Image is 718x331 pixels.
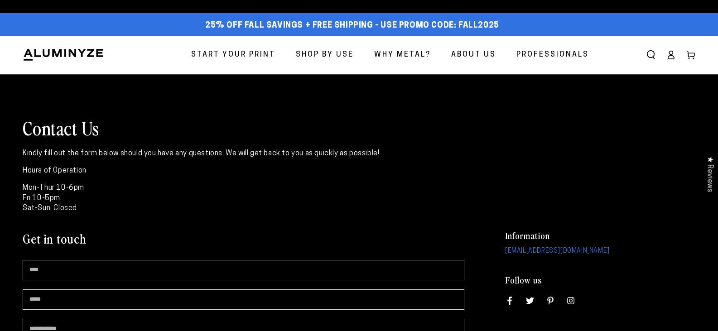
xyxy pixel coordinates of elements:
[23,149,594,158] p: Kindly fill out the form below should you have any questions. We will get back to you as quickly ...
[374,48,431,62] span: Why Metal?
[444,43,503,67] a: About Us
[191,48,275,62] span: Start Your Print
[505,230,695,241] h3: Information
[641,45,661,65] summary: Search our site
[505,274,695,285] h3: Follow us
[367,43,438,67] a: Why Metal?
[23,116,695,139] h2: Contact Us
[23,167,87,174] strong: Hours of Operation
[451,48,496,62] span: About Us
[23,48,104,62] img: Aluminyze
[205,21,499,31] span: 25% off FALL Savings + Free Shipping - Use Promo Code: FALL2025
[184,43,282,67] a: Start Your Print
[289,43,361,67] a: Shop By Use
[510,43,596,67] a: Professionals
[296,48,354,62] span: Shop By Use
[516,48,589,62] span: Professionals
[23,184,84,212] strong: Mon-Thur 10-6pm Fri 10-5pm Sat-Sun: Closed
[505,248,610,255] a: [EMAIL_ADDRESS][DOMAIN_NAME]
[23,230,87,246] h2: Get in touch
[701,149,718,199] div: Click to open Judge.me floating reviews tab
